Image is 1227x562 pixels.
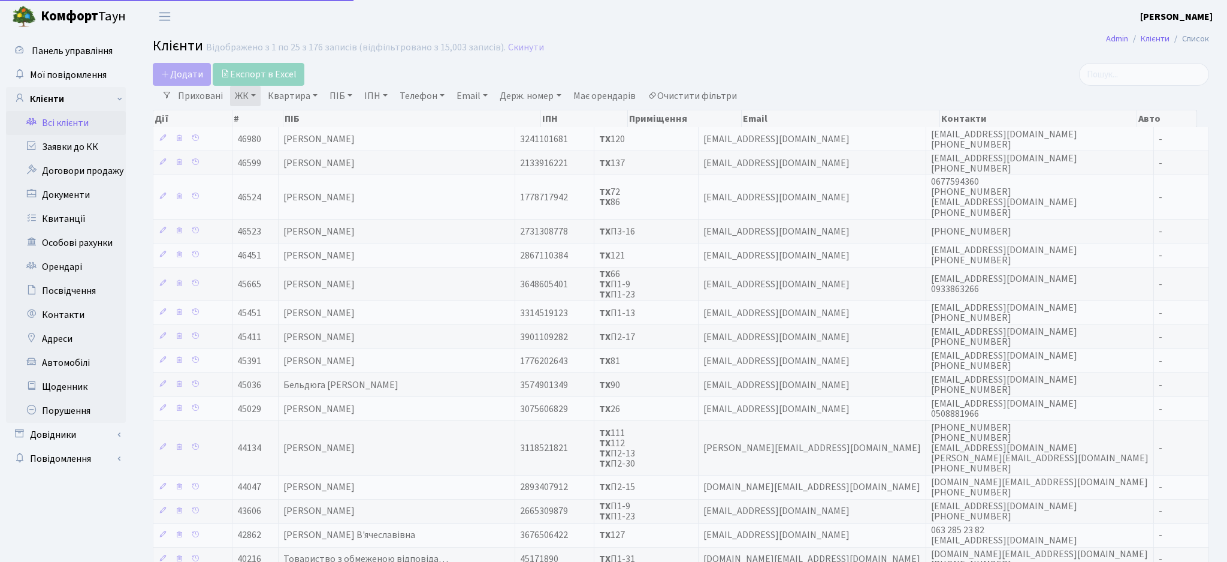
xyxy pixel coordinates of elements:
[703,133,850,146] span: [EMAIL_ADDRESS][DOMAIN_NAME]
[237,133,261,146] span: 46980
[599,225,635,238] span: П3-16
[703,481,920,494] span: [DOMAIN_NAME][EMAIL_ADDRESS][DOMAIN_NAME]
[1159,249,1162,262] span: -
[6,327,126,351] a: Адреси
[703,306,850,320] span: [EMAIL_ADDRESS][DOMAIN_NAME]
[6,399,126,423] a: Порушення
[703,157,850,170] span: [EMAIL_ADDRESS][DOMAIN_NAME]
[599,133,611,146] b: ТХ
[599,354,620,368] span: 81
[283,110,542,127] th: ПІБ
[153,110,232,127] th: Дії
[6,159,126,183] a: Договори продажу
[6,423,126,447] a: Довідники
[599,437,611,450] b: ТХ
[599,225,611,238] b: ТХ
[41,7,126,27] span: Таун
[520,505,568,518] span: 2665309879
[6,63,126,87] a: Мої повідомлення
[1159,441,1162,455] span: -
[283,402,355,416] span: [PERSON_NAME]
[1159,402,1162,416] span: -
[12,5,36,29] img: logo.png
[931,500,1077,523] span: [EMAIL_ADDRESS][DOMAIN_NAME] [PHONE_NUMBER]
[237,505,261,518] span: 43606
[599,249,611,262] b: ТХ
[161,68,203,81] span: Додати
[1079,63,1209,86] input: Пошук...
[599,278,611,291] b: ТХ
[508,42,544,53] a: Скинути
[283,378,398,392] span: Бельдюга [PERSON_NAME]
[6,255,126,279] a: Орендарі
[6,135,126,159] a: Заявки до КК
[599,157,625,170] span: 137
[6,231,126,255] a: Особові рахунки
[520,191,568,204] span: 1778717942
[6,39,126,63] a: Панель управління
[237,191,261,204] span: 46524
[599,306,611,320] b: ТХ
[283,278,355,291] span: [PERSON_NAME]
[940,110,1137,127] th: Контакти
[599,133,625,146] span: 120
[931,524,1077,547] span: 063 285 23 82 [EMAIL_ADDRESS][DOMAIN_NAME]
[599,529,625,542] span: 127
[283,157,355,170] span: [PERSON_NAME]
[599,185,611,199] b: ТХ
[1106,32,1128,45] a: Admin
[1140,10,1213,23] b: [PERSON_NAME]
[283,330,355,344] span: [PERSON_NAME]
[283,306,355,320] span: [PERSON_NAME]
[643,86,742,106] a: Очистити фільтри
[1159,157,1162,170] span: -
[931,349,1077,372] span: [EMAIL_ADDRESS][DOMAIN_NAME] [PHONE_NUMBER]
[599,500,611,513] b: ТХ
[283,133,355,146] span: [PERSON_NAME]
[1159,133,1162,146] span: -
[599,457,611,470] b: ТХ
[237,378,261,392] span: 45036
[41,7,98,26] b: Комфорт
[1088,26,1227,52] nav: breadcrumb
[30,68,107,82] span: Мої повідомлення
[520,133,568,146] span: 3241101681
[599,510,611,523] b: ТХ
[1159,278,1162,291] span: -
[283,529,415,542] span: [PERSON_NAME] В'ячеславівна
[599,330,611,344] b: ТХ
[599,354,611,368] b: ТХ
[742,110,940,127] th: Email
[703,330,850,344] span: [EMAIL_ADDRESS][DOMAIN_NAME]
[283,505,355,518] span: [PERSON_NAME]
[237,306,261,320] span: 45451
[237,402,261,416] span: 45029
[599,185,620,209] span: 72 86
[931,225,1011,238] span: [PHONE_NUMBER]
[599,402,611,416] b: ТХ
[452,86,492,106] a: Email
[599,447,611,460] b: ТХ
[599,378,620,392] span: 90
[1137,110,1197,127] th: Авто
[230,86,261,106] a: ЖК
[237,278,261,291] span: 45665
[32,44,113,58] span: Панель управління
[6,447,126,471] a: Повідомлення
[237,225,261,238] span: 46523
[599,481,635,494] span: П2-15
[541,110,628,127] th: ІПН
[232,110,283,127] th: #
[283,481,355,494] span: [PERSON_NAME]
[325,86,357,106] a: ПІБ
[153,35,203,56] span: Клієнти
[569,86,640,106] a: Має орендарів
[931,476,1148,499] span: [DOMAIN_NAME][EMAIL_ADDRESS][DOMAIN_NAME] [PHONE_NUMBER]
[6,351,126,375] a: Автомобілі
[599,529,611,542] b: ТХ
[359,86,392,106] a: ІПН
[520,278,568,291] span: 3648605401
[237,481,261,494] span: 44047
[703,378,850,392] span: [EMAIL_ADDRESS][DOMAIN_NAME]
[599,196,611,209] b: ТХ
